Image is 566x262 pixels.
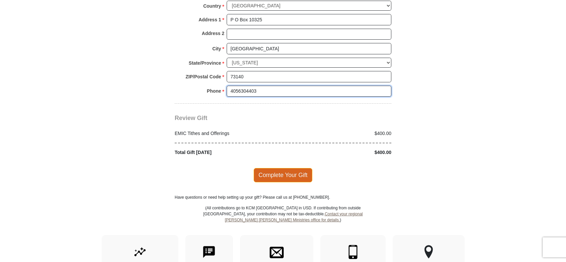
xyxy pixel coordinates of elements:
[283,130,395,137] div: $400.00
[186,72,221,81] strong: ZIP/Postal Code
[202,29,224,38] strong: Address 2
[171,130,283,137] div: EMIC Tithes and Offerings
[189,58,221,68] strong: State/Province
[424,245,433,259] img: other-region
[202,245,216,259] img: text-to-give.svg
[203,1,221,11] strong: Country
[283,149,395,156] div: $400.00
[175,194,391,200] p: Have questions or need help setting up your gift? Please call us at [PHONE_NUMBER].
[199,15,221,24] strong: Address 1
[175,115,207,121] span: Review Gift
[270,245,284,259] img: envelope.svg
[171,149,283,156] div: Total Gift [DATE]
[212,44,221,53] strong: City
[207,86,221,96] strong: Phone
[346,245,360,259] img: mobile.svg
[254,168,313,182] span: Complete Your Gift
[225,212,363,222] a: Contact your regional [PERSON_NAME] [PERSON_NAME] Ministries office for details.
[133,245,147,259] img: give-by-stock.svg
[203,205,363,235] p: (All contributions go to KCM [GEOGRAPHIC_DATA] in USD. If contributing from outside [GEOGRAPHIC_D...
